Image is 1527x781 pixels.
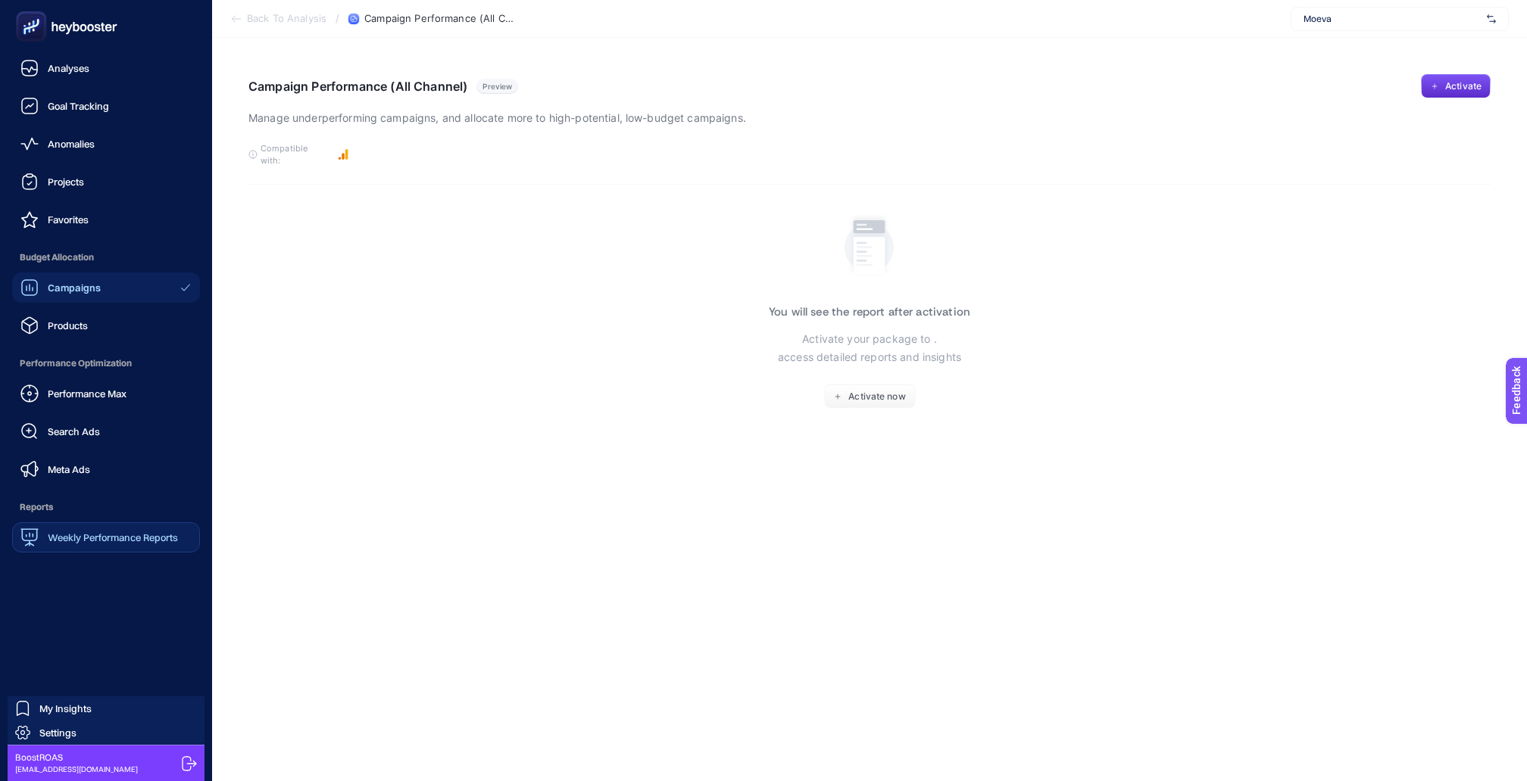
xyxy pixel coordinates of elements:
span: BoostROAS [15,751,138,764]
a: Settings [8,720,205,745]
span: Performance Max [48,387,126,400]
span: Campaign Performance (All Channel) [364,13,516,25]
span: Products [48,319,88,331]
a: Weekly Performance Reports [12,522,200,552]
span: Meta Ads [48,463,90,475]
span: Search Ads [48,425,100,437]
a: Products [12,310,200,341]
a: Projects [12,166,200,197]
span: Moeva [1304,13,1481,25]
h1: Campaign Performance (All Channel) [248,79,467,94]
span: Settings [39,727,77,739]
span: Budget Allocation [12,242,200,272]
span: Reports [12,492,200,522]
button: Activate [1421,74,1491,98]
a: Campaigns [12,272,200,303]
span: Goal Tracking [48,100,109,112]
a: Anomalies [12,129,200,159]
h3: You will see the report after activation [769,306,970,318]
a: Meta Ads [12,454,200,484]
span: Weekly Performance Reports [48,531,178,543]
span: My Insights [39,702,92,714]
span: / [336,12,339,24]
span: [EMAIL_ADDRESS][DOMAIN_NAME] [15,764,138,775]
a: Performance Max [12,378,200,409]
button: Activate now [824,384,916,409]
a: Analyses [12,53,200,83]
span: Preview [482,82,512,91]
span: Campaigns [48,282,101,294]
span: Activate [1445,80,1482,92]
span: Favorites [48,213,89,226]
span: Feedback [9,5,58,17]
span: Anomalies [48,138,95,150]
span: Projects [48,176,84,188]
a: Search Ads [12,416,200,447]
span: Performance Optimization [12,348,200,378]
span: Analyses [48,62,89,74]
p: Activate your package to . access detailed reports and insights [778,330,961,366]
a: My Insights [8,696,205,720]
p: Manage underperforming campaigns, and allocate more to high-potential, low-budget campaigns. [248,109,746,127]
span: Back To Analysis [247,13,326,25]
a: Favorites [12,204,200,235]
a: Goal Tracking [12,91,200,121]
span: Activate now [848,390,905,403]
img: svg%3e [1487,11,1496,26]
span: Compatible with: [261,142,329,166]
